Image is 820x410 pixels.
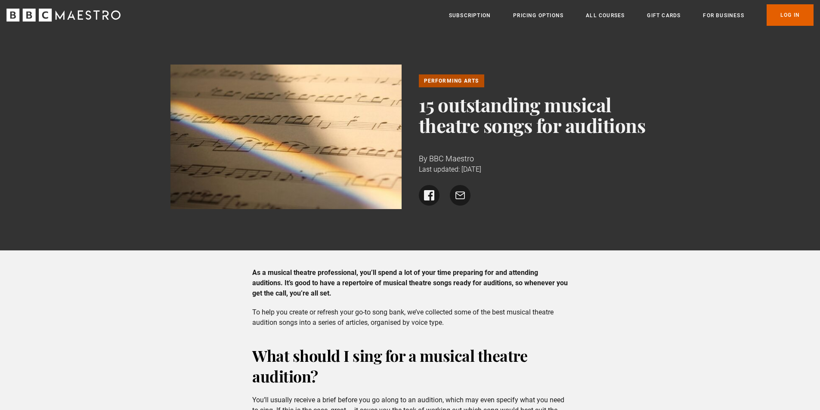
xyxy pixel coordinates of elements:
p: To help you create or refresh your go-to song bank, we’ve collected some of the best musical thea... [252,307,568,328]
strong: As a musical theatre professional, you’ll spend a lot of your time preparing for and attending au... [252,268,568,297]
a: Pricing Options [513,11,563,20]
a: For business [703,11,744,20]
h2: What should I sing for a musical theatre audition? [252,345,568,386]
span: BBC Maestro [429,154,474,163]
nav: Primary [449,4,814,26]
a: Gift Cards [647,11,681,20]
time: Last updated: [DATE] [419,165,481,173]
a: Log In [767,4,814,26]
svg: BBC Maestro [6,9,121,22]
span: By [419,154,427,163]
a: All Courses [586,11,625,20]
a: Performing Arts [419,74,484,87]
h1: 15 outstanding musical theatre songs for auditions [419,94,650,136]
a: Subscription [449,11,491,20]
